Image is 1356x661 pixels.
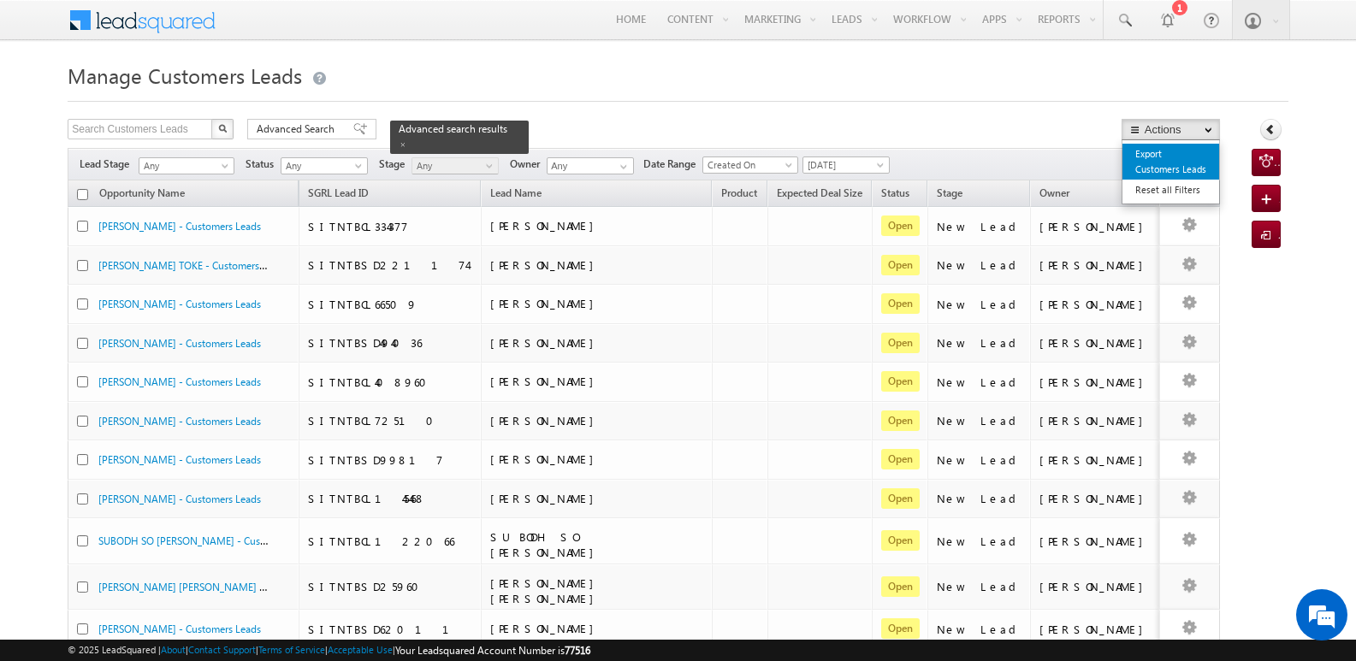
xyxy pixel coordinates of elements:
a: SGRL Lead ID [299,184,377,206]
div: New Lead [937,452,1022,468]
a: [PERSON_NAME] - Customers Leads [98,453,261,466]
span: [PERSON_NAME] [490,218,602,233]
div: Chat with us now [89,90,287,112]
span: Expected Deal Size [777,186,862,199]
span: [DATE] [803,157,885,173]
a: Any [412,157,499,174]
a: Any [281,157,368,174]
a: Status [873,184,918,206]
input: Type to Search [547,157,634,174]
div: SITNTBSD221174 [308,257,473,273]
a: Reset all Filters [1122,180,1219,200]
span: Stage [937,186,962,199]
a: Stage [928,184,971,206]
div: New Lead [937,335,1022,351]
a: [PERSON_NAME] - Customers Leads [98,298,261,310]
span: Lead Stage [80,156,136,172]
div: SITNTBCL66509 [308,297,473,312]
span: Your Leadsquared Account Number is [395,644,590,657]
span: Created On [703,157,792,173]
span: Advanced search results [399,122,507,135]
button: Actions [1122,119,1220,140]
div: New Lead [937,491,1022,506]
span: Open [881,371,920,392]
div: Minimize live chat window [281,9,322,50]
span: Open [881,255,920,275]
div: [PERSON_NAME] [1039,452,1152,468]
a: [PERSON_NAME] - Customers Leads [98,220,261,233]
a: Export Customers Leads [1122,144,1219,180]
a: Show All Items [611,158,632,175]
span: Open [881,410,920,431]
div: New Lead [937,413,1022,428]
span: Advanced Search [257,121,340,137]
a: [PERSON_NAME] TOKE - Customers Leads [98,257,287,272]
div: New Lead [937,534,1022,549]
div: [PERSON_NAME] [1039,534,1152,549]
span: Owner [510,156,547,172]
img: d_60004797649_company_0_60004797649 [29,90,72,112]
div: New Lead [937,219,1022,234]
input: Check all records [77,189,88,200]
span: Open [881,576,920,597]
a: [DATE] [802,156,890,174]
div: [PERSON_NAME] [1039,413,1152,428]
div: New Lead [937,297,1022,312]
div: SITNTBCL408960 [308,375,473,390]
a: Terms of Service [258,644,325,655]
span: [PERSON_NAME] [490,374,602,388]
div: [PERSON_NAME] [1039,257,1152,273]
div: [PERSON_NAME] [1039,219,1152,234]
a: [PERSON_NAME] - Customers Leads [98,337,261,350]
a: Expected Deal Size [768,184,871,206]
div: SITNTBSD25960 [308,579,473,594]
span: [PERSON_NAME] [490,296,602,310]
span: Manage Customers Leads [68,62,302,89]
a: Opportunity Name [91,184,193,206]
span: [PERSON_NAME] [490,257,602,272]
div: SITNTBSD494036 [308,335,473,351]
div: New Lead [937,622,1022,637]
div: SITNTBCL122066 [308,534,473,549]
div: New Lead [937,579,1022,594]
a: [PERSON_NAME] - Customers Leads [98,493,261,505]
img: Search [218,124,227,133]
a: [PERSON_NAME] [PERSON_NAME] - Customers Leads [98,579,341,593]
textarea: Type your message and hit 'Enter' [22,158,312,512]
div: [PERSON_NAME] [1039,335,1152,351]
a: [PERSON_NAME] - Customers Leads [98,375,261,388]
a: Created On [702,156,798,174]
span: Any [139,158,228,174]
span: Open [881,618,920,639]
a: Acceptable Use [328,644,393,655]
a: [PERSON_NAME] - Customers Leads [98,623,261,635]
span: Open [881,215,920,236]
div: [PERSON_NAME] [1039,375,1152,390]
span: SGRL Lead ID [308,186,369,199]
div: [PERSON_NAME] [1039,491,1152,506]
span: Lead Name [482,184,550,206]
span: [PERSON_NAME] [PERSON_NAME] [490,575,602,605]
div: [PERSON_NAME] [1039,297,1152,312]
span: Any [281,158,363,174]
span: SUBODH SO [PERSON_NAME] [490,529,602,559]
div: SITNTBCL72510 [308,413,473,428]
span: [PERSON_NAME] [490,491,602,505]
div: New Lead [937,257,1022,273]
div: SITNTBSD99817 [308,452,473,468]
span: [PERSON_NAME] [490,451,602,466]
div: [PERSON_NAME] [1039,622,1152,637]
div: [PERSON_NAME] [1039,579,1152,594]
div: SITNTBCL145468 [308,491,473,506]
span: Open [881,293,920,314]
span: Open [881,449,920,469]
span: Opportunity Name [99,186,185,199]
span: Product [721,186,757,199]
div: SITNTBSD62011 [308,622,473,637]
span: [PERSON_NAME] [490,335,602,350]
span: Open [881,333,920,353]
span: Any [412,158,494,174]
span: Stage [379,156,412,172]
a: About [161,644,186,655]
span: Status [246,156,281,172]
